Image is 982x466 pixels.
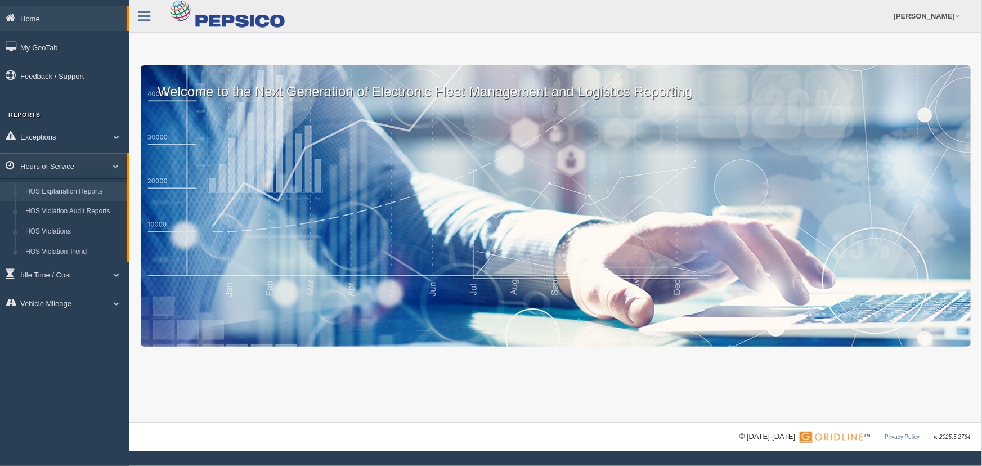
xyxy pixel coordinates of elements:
div: © [DATE]-[DATE] - ™ [739,431,971,443]
a: HOS Explanation Reports [20,182,127,202]
p: Welcome to the Next Generation of Electronic Fleet Management and Logistics Reporting [141,65,971,101]
img: Gridline [800,432,863,443]
span: v. 2025.5.2764 [934,434,971,440]
a: Privacy Policy [885,434,920,440]
a: HOS Violation Audit Reports [20,201,127,222]
a: HOS Violations [20,222,127,242]
a: HOS Violation Trend [20,242,127,262]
